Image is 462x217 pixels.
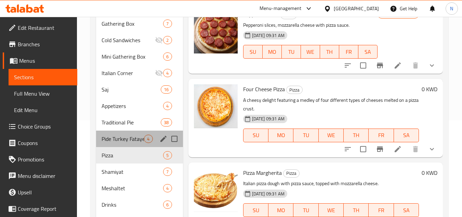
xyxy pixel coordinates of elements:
span: WE [321,130,341,140]
button: Branch-specific-item [372,141,388,157]
div: Saj16 [96,81,183,98]
span: SA [397,205,416,215]
span: Edit Restaurant [18,24,72,32]
span: Menus [19,57,72,65]
div: Gathering Box7 [96,15,183,32]
div: Pizza5 [96,147,183,164]
span: WE [321,205,341,215]
button: TH [344,129,369,142]
button: MO [268,129,293,142]
div: Cold Sandwiches [102,36,155,44]
span: TH [346,205,366,215]
a: Full Menu View [9,85,77,102]
div: Pide Turkey Fatayer4edit [96,131,183,147]
div: Shamiyat7 [96,164,183,180]
button: sort-choices [340,141,356,157]
span: Four Cheese Pizza [243,84,285,94]
span: 4 [144,136,152,142]
span: [DATE] 09:31 AM [249,116,287,122]
div: Pizza [286,86,303,94]
span: TU [296,130,316,140]
div: items [163,20,172,28]
div: Gathering Box [102,20,163,28]
span: 7 [163,21,171,27]
div: Shamiyat [102,168,163,176]
div: items [163,102,172,110]
span: Coupons [18,139,72,147]
button: SU [243,203,268,217]
span: MO [271,130,291,140]
span: Pide Turkey Fatayer [102,135,144,143]
button: Branch-specific-item [372,57,388,74]
svg: Show Choices [428,145,436,153]
span: Mini Gathering Box [102,52,163,61]
button: SU [243,45,263,59]
h6: 0 KWD [422,168,437,178]
span: Choice Groups [18,122,72,131]
button: SA [358,45,378,59]
button: delete [407,57,424,74]
a: Coupons [3,135,77,151]
span: FR [371,205,391,215]
button: SA [394,129,419,142]
a: Edit menu item [394,61,402,70]
span: 7 [163,169,171,175]
button: show more [424,57,440,74]
span: [DATE] 09:31 AM [249,32,287,39]
div: Menu-management [260,4,302,13]
span: Pizza Margherita [243,168,282,178]
div: items [163,52,172,61]
span: SA [361,47,375,57]
a: Branches [3,36,77,52]
a: Edit Restaurant [3,20,77,36]
button: FR [369,203,394,217]
span: Full Menu View [14,89,72,98]
span: 4 [163,103,171,109]
button: TH [320,45,339,59]
span: 2 [163,37,171,44]
p: Italian pizza dough with pizza sauce, topped with mozzarella cheese. [243,179,419,188]
img: Pizza Margherita [194,168,238,212]
span: FR [371,130,391,140]
a: Choice Groups [3,118,77,135]
span: FR [342,47,356,57]
div: Meshaltet [102,184,163,192]
button: SU [243,129,268,142]
div: [GEOGRAPHIC_DATA] [334,5,379,12]
span: Branches [18,40,72,48]
div: Mini Gathering Box6 [96,48,183,65]
div: Cold Sandwiches2 [96,32,183,48]
span: SU [246,205,266,215]
span: Edit Menu [14,106,72,114]
span: Italian Corner [102,69,155,77]
button: MO [268,203,293,217]
button: WE [301,45,320,59]
a: Menus [3,52,77,69]
span: MO [265,47,279,57]
span: TH [323,47,336,57]
span: 4 [163,70,171,76]
div: items [161,85,172,94]
button: FR [369,129,394,142]
span: MO [271,205,291,215]
span: [DATE] 09:31 AM [249,191,287,197]
span: 6 [163,53,171,60]
button: delete [407,141,424,157]
div: Pizza [283,169,300,178]
a: Coverage Report [3,201,77,217]
button: SA [394,203,419,217]
div: items [163,69,172,77]
div: items [163,36,172,44]
span: 16 [161,86,171,93]
span: Select to update [356,58,370,73]
span: Pizza [283,169,299,177]
p: Pepperoni slices, mozzarella cheese with pizza sauce. [243,21,378,29]
button: TU [282,45,301,59]
span: WE [304,47,317,57]
span: TH [346,130,366,140]
div: Meshaltet4 [96,180,183,196]
svg: Inactive section [155,36,163,44]
img: Four Cheese Pizza [194,84,238,128]
span: SU [246,47,260,57]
